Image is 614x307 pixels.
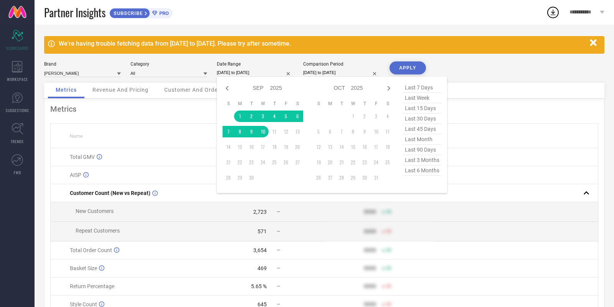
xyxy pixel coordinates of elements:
[277,302,280,307] span: —
[364,247,376,253] div: 9999
[347,111,359,122] td: Wed Oct 01 2025
[246,172,257,183] td: Tue Sep 30 2025
[251,283,267,289] div: 5.65 %
[280,141,292,153] td: Fri Sep 19 2025
[217,61,294,67] div: Date Range
[257,157,269,168] td: Wed Sep 24 2025
[359,172,370,183] td: Thu Oct 30 2025
[347,101,359,107] th: Wednesday
[164,87,223,93] span: Customer And Orders
[70,283,114,289] span: Return Percentage
[313,101,324,107] th: Sunday
[359,111,370,122] td: Thu Oct 02 2025
[277,229,280,234] span: —
[382,141,393,153] td: Sat Oct 18 2025
[386,266,391,271] span: 50
[246,157,257,168] td: Tue Sep 23 2025
[359,141,370,153] td: Thu Oct 16 2025
[6,107,29,113] span: SUGGESTIONS
[370,126,382,137] td: Fri Oct 10 2025
[403,83,441,93] span: last 7 days
[234,157,246,168] td: Mon Sep 22 2025
[269,157,280,168] td: Thu Sep 25 2025
[313,141,324,153] td: Sun Oct 12 2025
[347,157,359,168] td: Wed Oct 22 2025
[386,302,391,307] span: 50
[234,126,246,137] td: Mon Sep 08 2025
[246,126,257,137] td: Tue Sep 09 2025
[6,45,29,51] span: SCORECARDS
[382,111,393,122] td: Sat Oct 04 2025
[109,6,173,18] a: SUBSCRIBEPRO
[277,284,280,289] span: —
[370,141,382,153] td: Fri Oct 17 2025
[280,111,292,122] td: Fri Sep 05 2025
[390,61,426,74] button: APPLY
[280,126,292,137] td: Fri Sep 12 2025
[403,124,441,134] span: last 45 days
[403,114,441,124] span: last 30 days
[370,111,382,122] td: Fri Oct 03 2025
[56,87,77,93] span: Metrics
[269,141,280,153] td: Thu Sep 18 2025
[403,93,441,103] span: last week
[257,265,267,271] div: 469
[347,172,359,183] td: Wed Oct 29 2025
[382,157,393,168] td: Sat Oct 25 2025
[7,76,28,82] span: WORKSPACE
[92,87,149,93] span: Revenue And Pricing
[70,154,95,160] span: Total GMV
[234,141,246,153] td: Mon Sep 15 2025
[292,141,303,153] td: Sat Sep 20 2025
[324,172,336,183] td: Mon Oct 27 2025
[359,101,370,107] th: Thursday
[257,228,267,234] div: 571
[324,126,336,137] td: Mon Oct 06 2025
[359,157,370,168] td: Thu Oct 23 2025
[223,172,234,183] td: Sun Sep 28 2025
[336,157,347,168] td: Tue Oct 21 2025
[324,157,336,168] td: Mon Oct 20 2025
[403,155,441,165] span: last 3 months
[313,126,324,137] td: Sun Oct 05 2025
[44,5,106,20] span: Partner Insights
[269,101,280,107] th: Thursday
[234,172,246,183] td: Mon Sep 29 2025
[277,209,280,215] span: —
[277,248,280,253] span: —
[246,101,257,107] th: Tuesday
[292,126,303,137] td: Sat Sep 13 2025
[336,126,347,137] td: Tue Oct 07 2025
[59,40,586,47] div: We're having trouble fetching data from [DATE] to [DATE]. Please try after sometime.
[246,141,257,153] td: Tue Sep 16 2025
[223,84,232,93] div: Previous month
[44,61,121,67] div: Brand
[70,247,112,253] span: Total Order Count
[313,172,324,183] td: Sun Oct 26 2025
[384,84,393,93] div: Next month
[386,209,391,215] span: 50
[292,157,303,168] td: Sat Sep 27 2025
[303,61,380,67] div: Comparison Period
[370,101,382,107] th: Friday
[382,101,393,107] th: Saturday
[269,111,280,122] td: Thu Sep 04 2025
[336,172,347,183] td: Tue Oct 28 2025
[130,61,207,67] div: Category
[324,141,336,153] td: Mon Oct 13 2025
[76,208,114,214] span: New Customers
[347,141,359,153] td: Wed Oct 15 2025
[11,139,24,144] span: TRENDS
[223,101,234,107] th: Sunday
[223,157,234,168] td: Sun Sep 21 2025
[386,284,391,289] span: 50
[364,265,376,271] div: 9999
[269,126,280,137] td: Thu Sep 11 2025
[359,126,370,137] td: Thu Oct 09 2025
[223,141,234,153] td: Sun Sep 14 2025
[386,248,391,253] span: 50
[364,283,376,289] div: 9999
[70,172,81,178] span: AISP
[403,134,441,145] span: last month
[76,228,120,234] span: Repeat Customers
